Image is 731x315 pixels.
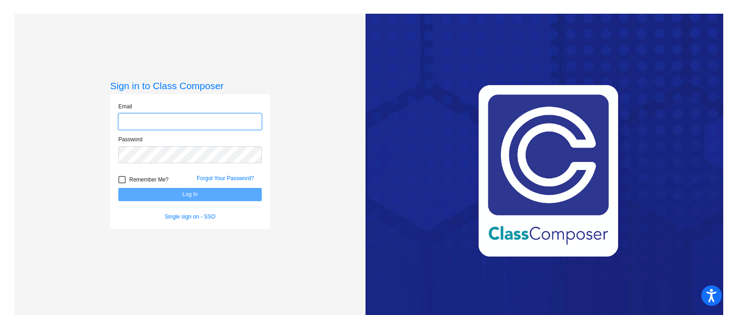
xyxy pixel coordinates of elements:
h3: Sign in to Class Composer [110,80,270,91]
label: Password [118,135,143,144]
a: Single sign on - SSO [164,214,215,220]
button: Log In [118,188,262,201]
a: Forgot Your Password? [197,175,254,182]
span: Remember Me? [129,174,169,185]
label: Email [118,102,132,111]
